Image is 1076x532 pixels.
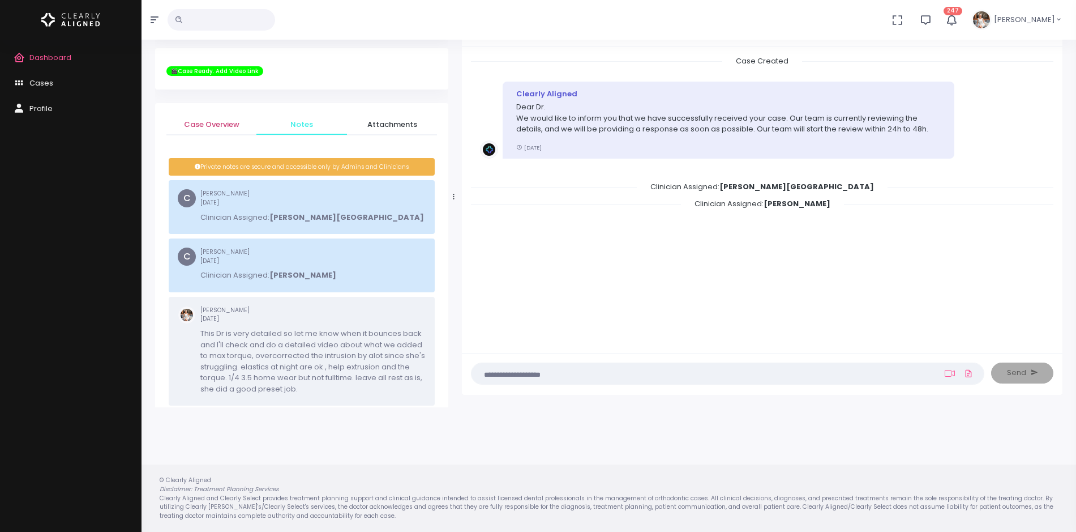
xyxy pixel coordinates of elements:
span: Notes [265,119,337,130]
em: Disclaimer: Treatment Planning Services [160,485,278,493]
b: [PERSON_NAME][GEOGRAPHIC_DATA] [719,181,874,192]
span: Profile [29,103,53,114]
small: [PERSON_NAME] [200,306,426,324]
p: Dear Dr. We would like to inform you that we have successfully received your case. Our team is cu... [516,101,940,135]
span: Case Overview [175,119,247,130]
b: [PERSON_NAME] [269,270,336,280]
small: [PERSON_NAME] [200,189,424,207]
small: [PERSON_NAME] [200,248,336,265]
img: Logo Horizontal [41,8,100,32]
span: [PERSON_NAME] [994,14,1055,25]
span: Cases [29,78,53,88]
p: Clinician Assigned: [200,270,336,281]
span: [DATE] [200,314,219,323]
b: [PERSON_NAME][GEOGRAPHIC_DATA] [269,212,424,223]
small: [DATE] [516,144,542,151]
span: C [178,248,196,266]
span: Case Created [722,52,802,70]
span: Clinician Assigned: [637,178,888,195]
img: Header Avatar [971,10,992,30]
a: Add Loom Video [942,369,957,378]
p: This Dr is very detailed so let me know when it bounces back and I'll check and do a detailed vid... [200,328,426,394]
span: [DATE] [200,257,219,265]
div: Private notes are secure and accessible only by Admins and Clinicians [169,158,435,176]
a: Add Files [962,363,975,384]
span: 247 [944,7,962,15]
span: [DATE] [200,198,219,207]
b: [PERSON_NAME] [764,198,830,209]
span: Clinician Assigned: [681,195,844,212]
span: Attachments [356,119,428,130]
div: Clearly Aligned [516,88,940,100]
span: Dashboard [29,52,71,63]
span: C [178,189,196,207]
div: © Clearly Aligned Clearly Aligned and Clearly Select provides treatment planning support and clin... [148,476,1069,520]
span: 🎬Case Ready. Add Video Link [166,66,263,76]
p: Clinician Assigned: [200,212,424,223]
